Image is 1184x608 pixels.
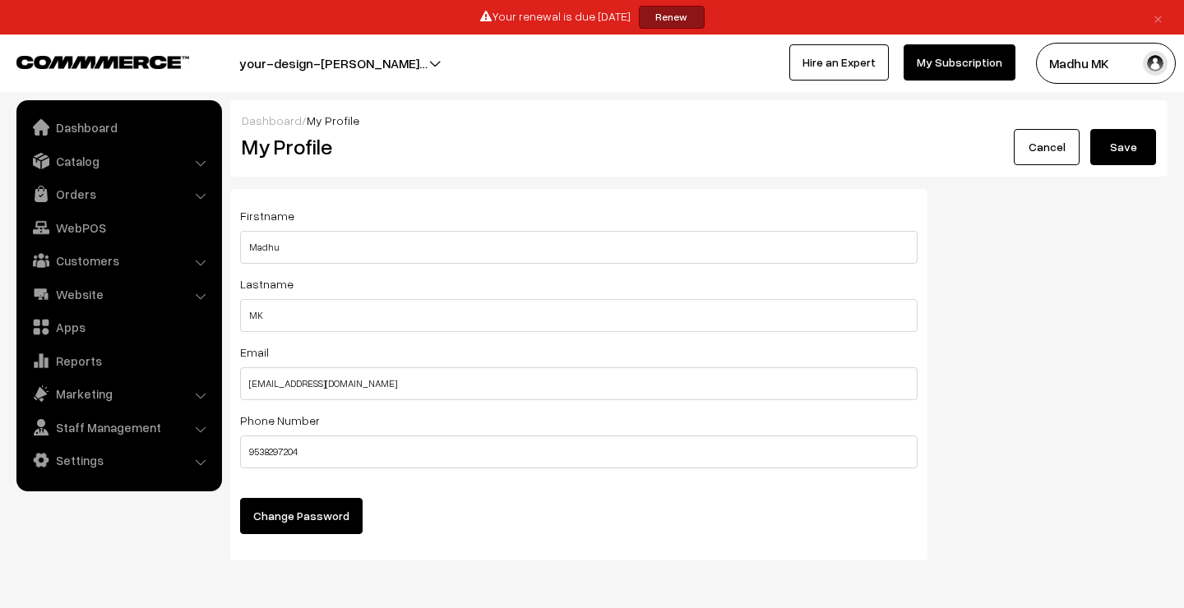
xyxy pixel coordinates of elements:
[240,299,918,332] input: First Name
[904,44,1015,81] a: My Subscription
[21,146,216,176] a: Catalog
[21,445,216,475] a: Settings
[240,275,294,292] label: Lastname
[1143,51,1168,76] img: user
[1090,129,1156,165] button: Save
[240,435,918,468] input: Phone Number
[182,43,485,84] button: your-design-[PERSON_NAME]…
[1147,7,1169,27] a: ×
[307,113,359,127] span: My Profile
[21,213,216,242] a: WebPOS
[789,44,889,81] a: Hire an Expert
[1014,129,1080,165] a: Cancel
[21,113,216,142] a: Dashboard
[240,343,269,361] label: Email
[240,231,918,264] input: First Name
[21,279,216,309] a: Website
[242,112,1156,129] div: /
[240,367,918,400] input: Email
[240,207,294,224] label: Firstname
[1036,43,1176,84] button: Madhu MK
[6,6,1178,29] div: Your renewal is due [DATE]
[21,346,216,375] a: Reports
[21,379,216,408] a: Marketing
[16,51,160,71] a: COMMMERCE
[240,498,363,534] button: Change Password
[242,113,302,127] a: Dashboard
[21,179,216,209] a: Orders
[242,134,687,159] h2: My Profile
[240,412,320,429] label: Phone Number
[639,6,705,29] a: Renew
[21,246,216,275] a: Customers
[21,412,216,442] a: Staff Management
[21,312,216,342] a: Apps
[16,56,189,68] img: COMMMERCE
